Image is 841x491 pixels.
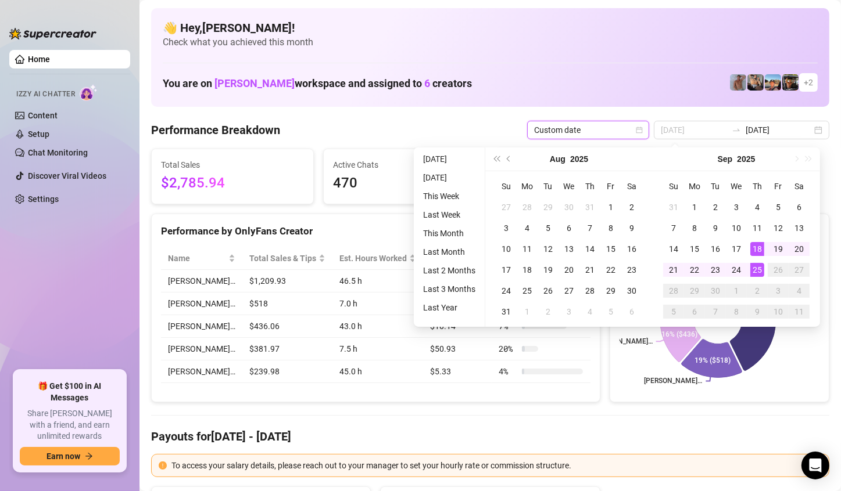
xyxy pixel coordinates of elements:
td: 2025-09-14 [663,239,684,259]
li: Last Year [418,301,480,315]
td: 2025-09-21 [663,259,684,280]
td: 2025-08-20 [559,259,579,280]
div: 3 [771,284,785,298]
div: 3 [562,305,576,319]
div: To access your salary details, please reach out to your manager to set your hourly rate or commis... [171,459,822,472]
td: 2025-09-08 [684,218,705,239]
td: 2025-08-28 [579,280,600,301]
div: Open Intercom Messenger [801,452,829,479]
div: 21 [667,263,681,277]
li: [DATE] [418,171,480,185]
th: Su [496,176,517,197]
td: 2025-09-04 [747,197,768,218]
div: 14 [583,242,597,256]
td: 2025-08-05 [538,218,559,239]
td: 2025-09-09 [705,218,726,239]
td: 7.5 h [332,338,423,360]
td: 2025-09-18 [747,239,768,259]
div: 30 [708,284,722,298]
td: 2025-09-05 [768,197,789,218]
div: 9 [708,221,722,235]
div: 23 [708,263,722,277]
td: 7.0 h [332,293,423,315]
td: 2025-09-24 [726,259,747,280]
td: $50.93 [423,338,492,360]
span: 6 [424,77,430,89]
div: 27 [499,200,513,214]
td: [PERSON_NAME]… [161,270,242,293]
div: 27 [792,263,806,277]
td: 2025-09-30 [705,280,726,301]
td: 2025-09-27 [789,259,810,280]
th: Fr [768,176,789,197]
div: 12 [541,242,555,256]
td: [PERSON_NAME]… [161,338,242,360]
td: 2025-10-06 [684,301,705,322]
div: 16 [625,242,639,256]
td: $381.97 [242,338,332,360]
td: 2025-08-07 [579,218,600,239]
span: Earn now [46,452,80,461]
div: 3 [729,200,743,214]
div: 23 [625,263,639,277]
div: 7 [667,221,681,235]
img: George [747,74,764,91]
h4: Payouts for [DATE] - [DATE] [151,428,829,445]
td: 46.5 h [332,270,423,293]
td: 2025-09-28 [663,280,684,301]
div: 29 [541,200,555,214]
td: 45.0 h [332,360,423,383]
li: Last 2 Months [418,263,480,277]
div: 3 [499,221,513,235]
th: Mo [684,176,705,197]
button: Last year (Control + left) [490,147,503,171]
td: 2025-10-10 [768,301,789,322]
div: 4 [583,305,597,319]
button: Choose a month [718,147,733,171]
td: 2025-09-03 [559,301,579,322]
div: 6 [688,305,702,319]
td: 2025-08-18 [517,259,538,280]
td: 2025-08-02 [621,197,642,218]
text: [PERSON_NAME]… [644,377,702,385]
th: We [726,176,747,197]
td: 2025-09-06 [621,301,642,322]
div: Performance by OnlyFans Creator [161,223,591,239]
div: 18 [750,242,764,256]
div: 22 [688,263,702,277]
td: 2025-07-29 [538,197,559,218]
div: 6 [625,305,639,319]
td: 2025-08-14 [579,239,600,259]
span: to [732,125,741,135]
div: 31 [583,200,597,214]
span: calendar [636,127,643,133]
div: 5 [667,305,681,319]
div: 19 [541,263,555,277]
td: 2025-07-30 [559,197,579,218]
img: Joey [730,74,746,91]
td: 2025-08-03 [496,218,517,239]
td: 2025-07-31 [579,197,600,218]
div: 21 [583,263,597,277]
div: 6 [562,221,576,235]
td: 2025-08-01 [600,197,621,218]
div: 24 [499,284,513,298]
div: 2 [625,200,639,214]
a: Content [28,111,58,120]
td: 2025-09-04 [579,301,600,322]
td: 2025-08-21 [579,259,600,280]
div: 25 [520,284,534,298]
td: 2025-09-19 [768,239,789,259]
div: 1 [688,200,702,214]
a: Chat Monitoring [28,148,88,157]
td: 2025-08-06 [559,218,579,239]
td: 2025-08-17 [496,259,517,280]
div: 28 [667,284,681,298]
div: 28 [583,284,597,298]
h1: You are on workspace and assigned to creators [163,77,472,90]
div: 18 [520,263,534,277]
div: 5 [771,200,785,214]
td: 2025-09-06 [789,197,810,218]
img: Nathan [782,74,799,91]
div: 30 [562,200,576,214]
